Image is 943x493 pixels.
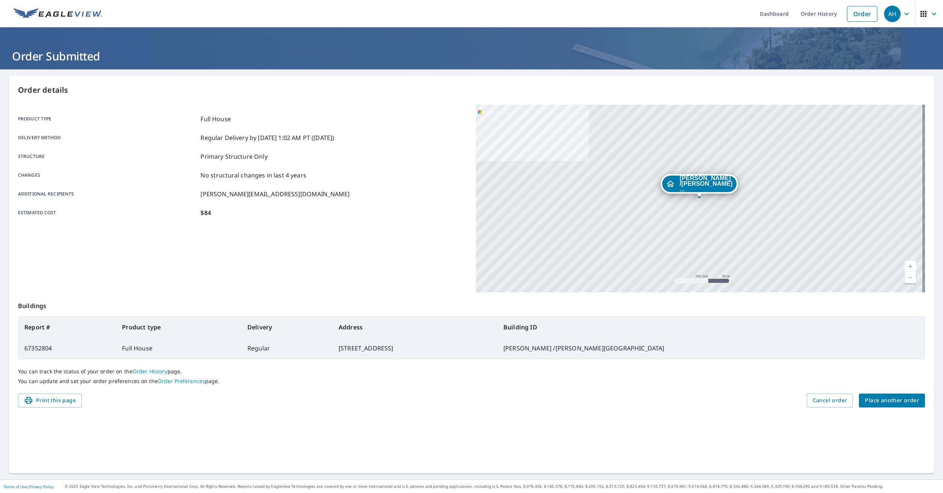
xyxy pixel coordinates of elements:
p: Regular Delivery by [DATE] 1:02 AM PT ([DATE]) [200,133,334,142]
th: Delivery [241,317,333,338]
img: EV Logo [14,8,102,20]
th: Address [333,317,497,338]
div: AH [884,6,901,22]
p: You can track the status of your order on the page. [18,368,925,375]
span: Print this page [24,396,76,405]
a: Privacy Policy [29,484,54,489]
p: Additional recipients [18,189,197,198]
p: | [4,484,54,489]
p: $84 [200,208,211,217]
span: [PERSON_NAME] /[PERSON_NAME] ... [679,175,732,192]
button: Cancel order [807,394,853,407]
td: [STREET_ADDRESS] [333,338,497,359]
td: 67352804 [18,338,116,359]
p: Delivery method [18,133,197,142]
h1: Order Submitted [9,48,934,64]
p: No structural changes in last 4 years [200,171,306,180]
p: You can update and set your order preferences on the page. [18,378,925,385]
th: Product type [116,317,241,338]
p: © 2025 Eagle View Technologies, Inc. and Pictometry International Corp. All Rights Reserved. Repo... [65,484,939,489]
p: Full House [200,114,231,123]
td: [PERSON_NAME] /[PERSON_NAME][GEOGRAPHIC_DATA] [497,338,925,359]
a: Current Level 17, Zoom Out [905,272,916,283]
p: Product type [18,114,197,123]
a: Order Preferences [158,377,205,385]
a: Order [847,6,877,22]
span: Place another order [865,396,919,405]
p: Structure [18,152,197,161]
td: Regular [241,338,333,359]
a: Current Level 17, Zoom In [905,261,916,272]
p: Primary Structure Only [200,152,267,161]
button: Print this page [18,394,82,407]
th: Building ID [497,317,925,338]
th: Report # [18,317,116,338]
p: Estimated cost [18,208,197,217]
button: Place another order [859,394,925,407]
p: [PERSON_NAME][EMAIL_ADDRESS][DOMAIN_NAME] [200,189,349,198]
td: Full House [116,338,241,359]
p: Buildings [18,292,925,316]
p: Changes [18,171,197,180]
a: Terms of Use [4,484,27,489]
p: Order details [18,84,925,96]
a: Order History [133,368,167,375]
span: Cancel order [813,396,847,405]
div: Dropped pin, building sam /tova -ann arbor, Residential property, 3672 Wellington Cross Rd Ann Ar... [660,174,738,197]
